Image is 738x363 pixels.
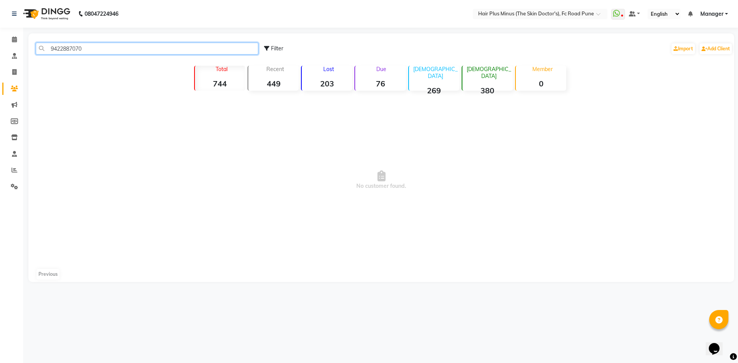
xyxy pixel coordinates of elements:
[28,94,734,267] span: No customer found.
[248,79,299,88] strong: 449
[305,66,352,73] p: Lost
[700,10,723,18] span: Manager
[302,79,352,88] strong: 203
[465,66,513,80] p: [DEMOGRAPHIC_DATA]
[271,45,283,52] span: Filter
[195,79,245,88] strong: 744
[412,66,459,80] p: [DEMOGRAPHIC_DATA]
[251,66,299,73] p: Recent
[36,43,258,55] input: Search by Name/Mobile/Email/Code
[516,79,566,88] strong: 0
[409,86,459,95] strong: 269
[672,43,695,54] a: Import
[700,43,732,54] a: Add Client
[462,86,513,95] strong: 380
[706,332,730,355] iframe: chat widget
[85,3,118,25] b: 08047224946
[20,3,72,25] img: logo
[519,66,566,73] p: Member
[355,79,406,88] strong: 76
[198,66,245,73] p: Total
[357,66,406,73] p: Due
